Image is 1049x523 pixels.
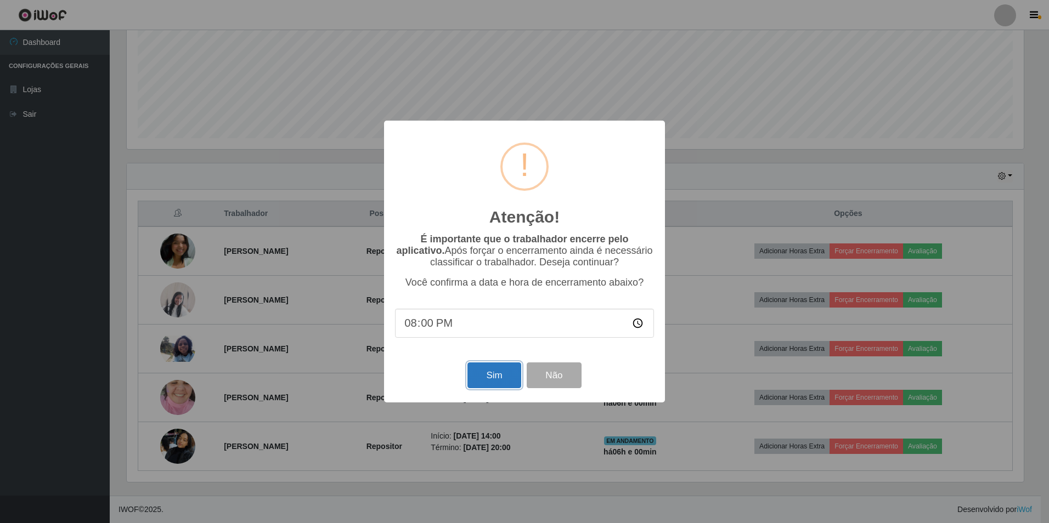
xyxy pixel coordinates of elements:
button: Sim [467,362,521,388]
button: Não [527,362,581,388]
p: Você confirma a data e hora de encerramento abaixo? [395,277,654,288]
h2: Atenção! [489,207,560,227]
p: Após forçar o encerramento ainda é necessário classificar o trabalhador. Deseja continuar? [395,234,654,268]
b: É importante que o trabalhador encerre pelo aplicativo. [396,234,628,256]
